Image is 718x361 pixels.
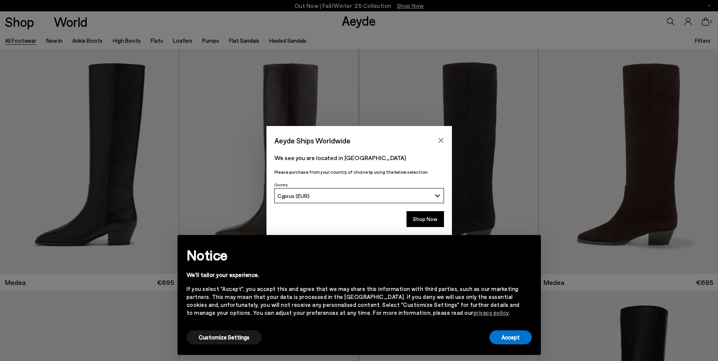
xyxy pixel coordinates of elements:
[274,168,444,176] p: Please purchase from your country of choice by using the below selection:
[187,330,262,344] button: Customize Settings
[435,135,447,146] button: Close
[277,193,310,199] span: Cyprus (EUR)
[274,153,444,162] p: We see you are located in [GEOGRAPHIC_DATA]
[473,309,509,316] a: privacy policy
[274,182,288,187] span: Country
[187,285,520,317] div: If you select "Accept", you accept this and agree that we may share this information with third p...
[526,241,531,252] span: ×
[274,134,350,147] span: Aeyde Ships Worldwide
[187,245,520,265] h2: Notice
[520,237,538,255] button: Close this notice
[187,271,520,279] div: We'll tailor your experience.
[407,211,444,227] button: Shop Now
[489,330,532,344] button: Accept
